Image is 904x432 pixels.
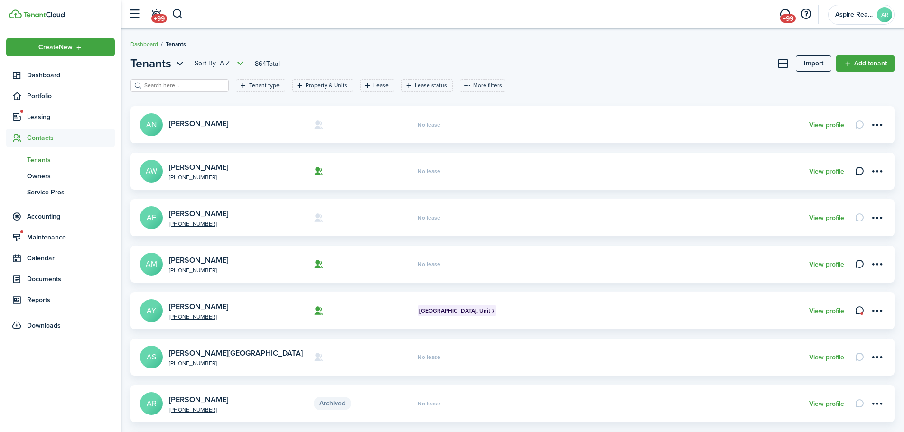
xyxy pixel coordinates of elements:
[869,210,885,226] button: Open menu
[220,59,230,68] span: A-Z
[869,349,885,365] button: Open menu
[809,307,844,315] a: View profile
[27,321,61,331] span: Downloads
[169,175,307,180] a: [PHONE_NUMBER]
[419,306,494,315] span: [GEOGRAPHIC_DATA], Unit 7
[130,55,186,72] button: Tenants
[249,81,280,90] filter-tag-label: Tenant type
[255,59,280,69] header-page-total: 864 Total
[314,397,351,410] span: Archived
[169,360,307,366] a: [PHONE_NUMBER]
[38,44,73,51] span: Create New
[877,7,892,22] avatar-text: AR
[415,81,447,90] filter-tag-label: Lease status
[418,401,440,406] span: No lease
[142,81,225,90] input: Search here...
[6,152,115,168] a: Tenants
[27,232,115,242] span: Maintenance
[27,155,115,165] span: Tenants
[809,168,844,175] a: View profile
[460,79,505,92] button: More filters
[798,6,814,22] button: Open resource center
[306,81,347,90] filter-tag-label: Property & Units
[169,301,228,312] a: [PERSON_NAME]
[195,59,220,68] span: Sort by
[27,133,115,143] span: Contacts
[125,5,143,23] button: Open sidebar
[169,208,228,219] a: [PERSON_NAME]
[401,79,453,92] filter-tag: Open filter
[796,55,831,72] a: Import
[169,221,307,227] a: [PHONE_NUMBER]
[418,261,440,267] span: No lease
[869,117,885,133] button: Open menu
[27,171,115,181] span: Owners
[27,211,115,221] span: Accounting
[6,168,115,184] a: Owners
[27,274,115,284] span: Documents
[835,11,873,18] span: Aspire Realty
[130,40,158,48] a: Dashboard
[195,58,246,69] button: Open menu
[809,400,844,408] a: View profile
[869,163,885,179] button: Open menu
[418,215,440,221] span: No lease
[27,187,115,197] span: Service Pros
[27,91,115,101] span: Portfolio
[418,354,440,360] span: No lease
[140,113,163,136] a: AN
[236,79,285,92] filter-tag: Open filter
[27,253,115,263] span: Calendar
[809,214,844,222] a: View profile
[9,9,22,18] img: TenantCloud
[6,66,115,84] a: Dashboard
[140,299,163,322] a: AY
[140,346,163,368] a: AS
[169,255,228,266] a: [PERSON_NAME]
[373,81,389,90] filter-tag-label: Lease
[809,261,844,268] a: View profile
[169,162,228,173] a: [PERSON_NAME]
[195,58,246,69] button: Sort byA-Z
[27,70,115,80] span: Dashboard
[23,12,65,18] img: TenantCloud
[292,79,353,92] filter-tag: Open filter
[809,354,844,361] a: View profile
[360,79,394,92] filter-tag: Open filter
[130,55,186,72] button: Open menu
[6,38,115,56] button: Open menu
[869,256,885,272] button: Open menu
[776,2,794,27] a: Messaging
[780,14,796,23] span: +99
[418,122,440,128] span: No lease
[869,395,885,412] button: Open menu
[169,314,307,320] a: [PHONE_NUMBER]
[172,6,184,22] button: Search
[27,112,115,122] span: Leasing
[166,40,186,48] span: Tenants
[809,121,844,129] a: View profile
[140,160,163,183] a: AW
[836,55,895,72] a: Add tenant
[6,184,115,200] a: Service Pros
[140,392,163,415] a: AR
[869,303,885,319] button: Open menu
[147,2,165,27] a: Notifications
[169,394,228,405] a: [PERSON_NAME]
[130,55,171,72] span: Tenants
[169,118,228,129] a: [PERSON_NAME]
[6,291,115,309] a: Reports
[151,14,167,23] span: +99
[140,253,163,276] a: AM
[27,295,115,305] span: Reports
[169,407,307,413] a: [PHONE_NUMBER]
[169,267,307,273] a: [PHONE_NUMBER]
[140,206,163,229] a: AF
